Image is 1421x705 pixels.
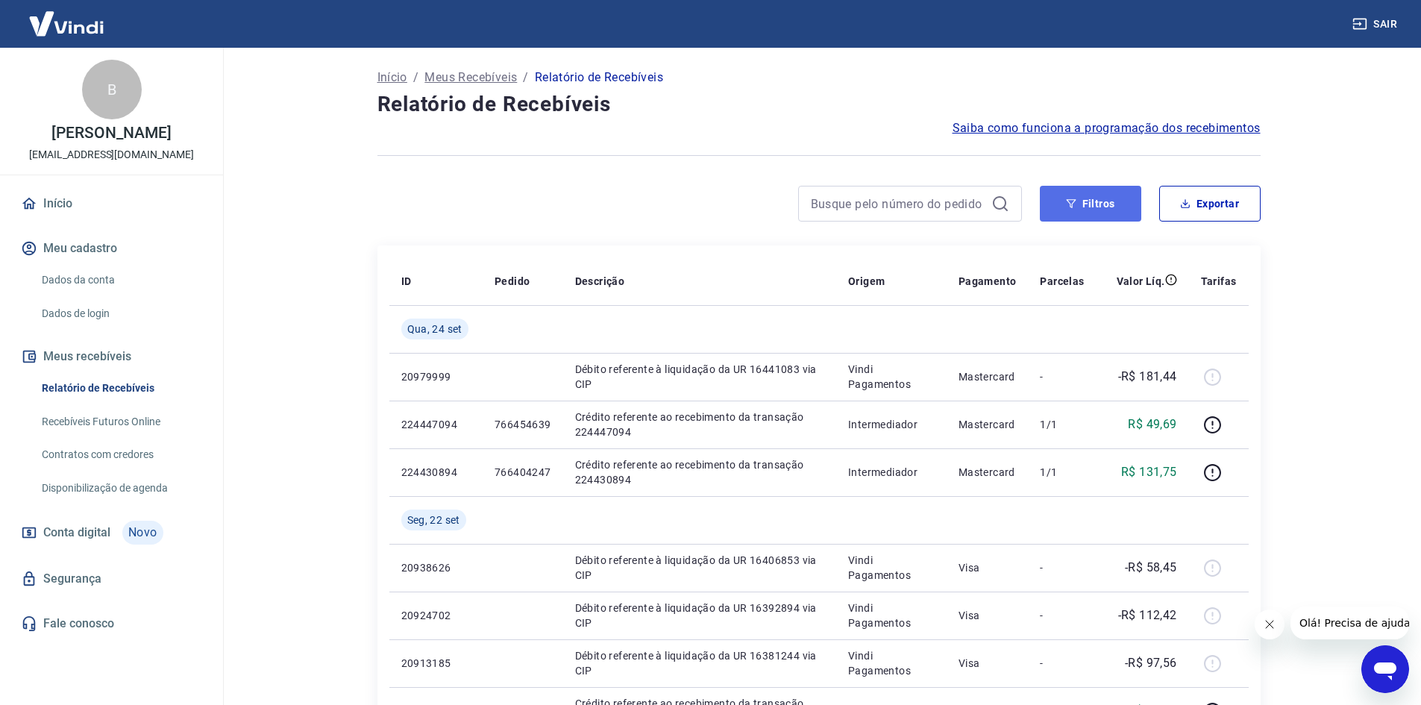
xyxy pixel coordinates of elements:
h4: Relatório de Recebíveis [377,90,1261,119]
p: Débito referente à liquidação da UR 16441083 via CIP [575,362,824,392]
p: -R$ 58,45 [1125,559,1177,577]
p: Débito referente à liquidação da UR 16381244 via CIP [575,648,824,678]
p: Visa [959,560,1017,575]
p: / [413,69,418,87]
button: Meu cadastro [18,232,205,265]
p: - [1040,656,1084,671]
p: 20924702 [401,608,471,623]
p: [EMAIL_ADDRESS][DOMAIN_NAME] [29,147,194,163]
p: Mastercard [959,369,1017,384]
p: 224447094 [401,417,471,432]
p: 20938626 [401,560,471,575]
a: Relatório de Recebíveis [36,373,205,404]
p: R$ 49,69 [1128,416,1176,433]
p: Crédito referente ao recebimento da transação 224447094 [575,410,824,439]
iframe: Mensagem da empresa [1290,607,1409,639]
p: Intermediador [848,465,935,480]
span: Novo [122,521,163,545]
p: Valor Líq. [1117,274,1165,289]
input: Busque pelo número do pedido [811,192,985,215]
p: Vindi Pagamentos [848,362,935,392]
p: 1/1 [1040,417,1084,432]
span: Seg, 22 set [407,513,460,527]
iframe: Fechar mensagem [1255,610,1284,639]
p: Tarifas [1201,274,1237,289]
p: Visa [959,608,1017,623]
p: -R$ 181,44 [1118,368,1177,386]
p: R$ 131,75 [1121,463,1177,481]
p: Débito referente à liquidação da UR 16406853 via CIP [575,553,824,583]
a: Conta digitalNovo [18,515,205,551]
p: 20979999 [401,369,471,384]
button: Exportar [1159,186,1261,222]
p: Vindi Pagamentos [848,648,935,678]
p: 20913185 [401,656,471,671]
a: Meus Recebíveis [424,69,517,87]
p: Visa [959,656,1017,671]
iframe: Botão para abrir a janela de mensagens [1361,645,1409,693]
p: / [523,69,528,87]
a: Segurança [18,563,205,595]
img: Vindi [18,1,115,46]
p: Parcelas [1040,274,1084,289]
span: Conta digital [43,522,110,543]
a: Disponibilização de agenda [36,473,205,504]
p: Crédito referente ao recebimento da transação 224430894 [575,457,824,487]
p: 766404247 [495,465,551,480]
span: Olá! Precisa de ajuda? [9,10,125,22]
a: Fale conosco [18,607,205,640]
a: Dados de login [36,298,205,329]
button: Meus recebíveis [18,340,205,373]
span: Qua, 24 set [407,322,462,336]
a: Dados da conta [36,265,205,295]
p: [PERSON_NAME] [51,125,171,141]
p: -R$ 112,42 [1118,607,1177,624]
p: ID [401,274,412,289]
p: Mastercard [959,417,1017,432]
p: Vindi Pagamentos [848,601,935,630]
p: 766454639 [495,417,551,432]
p: - [1040,608,1084,623]
p: Intermediador [848,417,935,432]
p: Pedido [495,274,530,289]
p: - [1040,560,1084,575]
p: 224430894 [401,465,471,480]
button: Sair [1349,10,1403,38]
p: Vindi Pagamentos [848,553,935,583]
a: Recebíveis Futuros Online [36,407,205,437]
p: 1/1 [1040,465,1084,480]
p: Débito referente à liquidação da UR 16392894 via CIP [575,601,824,630]
p: - [1040,369,1084,384]
a: Saiba como funciona a programação dos recebimentos [953,119,1261,137]
p: Origem [848,274,885,289]
div: B [82,60,142,119]
p: Descrição [575,274,625,289]
p: Mastercard [959,465,1017,480]
a: Início [377,69,407,87]
p: Relatório de Recebíveis [535,69,663,87]
a: Contratos com credores [36,439,205,470]
button: Filtros [1040,186,1141,222]
p: -R$ 97,56 [1125,654,1177,672]
a: Início [18,187,205,220]
p: Pagamento [959,274,1017,289]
